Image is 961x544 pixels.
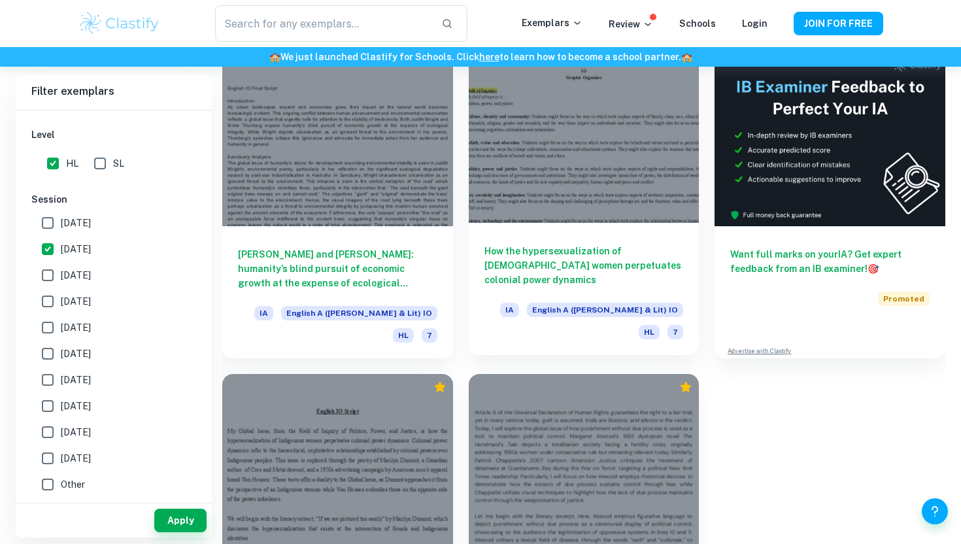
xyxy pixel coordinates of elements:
[715,54,945,226] img: Thumbnail
[527,303,683,317] span: English A ([PERSON_NAME] & Lit) IO
[3,50,958,64] h6: We just launched Clastify for Schools. Click to learn how to become a school partner.
[113,156,124,171] span: SL
[868,263,879,274] span: 🎯
[61,268,91,282] span: [DATE]
[522,16,582,30] p: Exemplars
[679,18,716,29] a: Schools
[281,306,437,320] span: English A ([PERSON_NAME] & Lit) IO
[794,12,883,35] button: JOIN FOR FREE
[878,292,930,306] span: Promoted
[222,54,453,358] a: [PERSON_NAME] and [PERSON_NAME]: humanity’s blind pursuit of economic growth at the expense of ec...
[422,328,437,343] span: 7
[469,54,700,358] a: How the hypersexualization of [DEMOGRAPHIC_DATA] women perpetuates colonial power dynamicsIAEngli...
[61,320,91,335] span: [DATE]
[61,399,91,413] span: [DATE]
[31,127,196,142] h6: Level
[479,52,499,62] a: here
[393,328,414,343] span: HL
[679,381,692,394] div: Premium
[484,244,684,287] h6: How the hypersexualization of [DEMOGRAPHIC_DATA] women perpetuates colonial power dynamics
[61,294,91,309] span: [DATE]
[16,73,212,110] h6: Filter exemplars
[728,347,791,356] a: Advertise with Clastify
[922,498,948,524] button: Help and Feedback
[61,347,91,361] span: [DATE]
[61,451,91,466] span: [DATE]
[681,52,692,62] span: 🏫
[215,5,431,42] input: Search for any exemplars...
[238,247,437,290] h6: [PERSON_NAME] and [PERSON_NAME]: humanity’s blind pursuit of economic growth at the expense of ec...
[667,325,683,339] span: 7
[269,52,280,62] span: 🏫
[61,242,91,256] span: [DATE]
[154,509,207,532] button: Apply
[639,325,660,339] span: HL
[730,247,930,276] h6: Want full marks on your IA ? Get expert feedback from an IB examiner!
[254,306,273,320] span: IA
[61,373,91,387] span: [DATE]
[61,216,91,230] span: [DATE]
[31,192,196,207] h6: Session
[715,54,945,358] a: Want full marks on yourIA? Get expert feedback from an IB examiner!PromotedAdvertise with Clastify
[61,425,91,439] span: [DATE]
[78,10,161,37] img: Clastify logo
[61,477,85,492] span: Other
[500,303,519,317] span: IA
[66,156,78,171] span: HL
[609,17,653,31] p: Review
[742,18,767,29] a: Login
[433,381,447,394] div: Premium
